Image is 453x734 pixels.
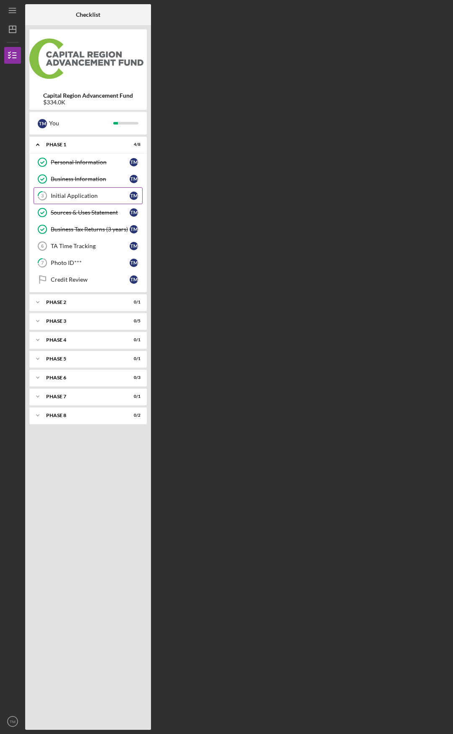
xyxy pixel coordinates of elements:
div: 0 / 1 [125,356,141,361]
a: Business InformationTM [34,171,143,187]
a: Sources & Uses StatementTM [34,204,143,221]
div: Initial Application [51,192,130,199]
div: $334.0K [43,99,133,106]
div: 4 / 8 [125,142,141,147]
div: 0 / 1 [125,300,141,305]
a: 3Initial ApplicationTM [34,187,143,204]
div: Credit Review [51,276,130,283]
div: Phase 4 [46,337,120,342]
div: Business Tax Returns (3 years) [51,226,130,233]
div: 0 / 2 [125,413,141,418]
img: Product logo [29,34,147,84]
tspan: 7 [41,260,44,266]
b: Capital Region Advancement Fund [43,92,133,99]
div: Personal Information [51,159,130,166]
a: 6TA Time TrackingTM [34,238,143,254]
tspan: 6 [41,244,44,249]
div: T M [130,275,138,284]
text: TM [10,719,16,724]
div: T M [130,259,138,267]
div: Business Information [51,176,130,182]
b: Checklist [76,11,100,18]
div: 0 / 1 [125,394,141,399]
div: T M [130,208,138,217]
a: Credit ReviewTM [34,271,143,288]
tspan: 3 [41,193,44,199]
div: Phase 5 [46,356,120,361]
div: Phase 3 [46,319,120,324]
div: T M [130,225,138,233]
div: Phase 1 [46,142,120,147]
div: Phase 7 [46,394,120,399]
button: TM [4,713,21,730]
div: 0 / 5 [125,319,141,324]
div: You [49,116,113,130]
div: TA Time Tracking [51,243,130,249]
div: T M [38,119,47,128]
a: Personal InformationTM [34,154,143,171]
div: Sources & Uses Statement [51,209,130,216]
div: T M [130,242,138,250]
a: Business Tax Returns (3 years)TM [34,221,143,238]
div: Phase 2 [46,300,120,305]
div: 0 / 3 [125,375,141,380]
div: Phase 6 [46,375,120,380]
div: Phase 8 [46,413,120,418]
div: T M [130,175,138,183]
div: T M [130,158,138,166]
div: 0 / 1 [125,337,141,342]
div: T M [130,192,138,200]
